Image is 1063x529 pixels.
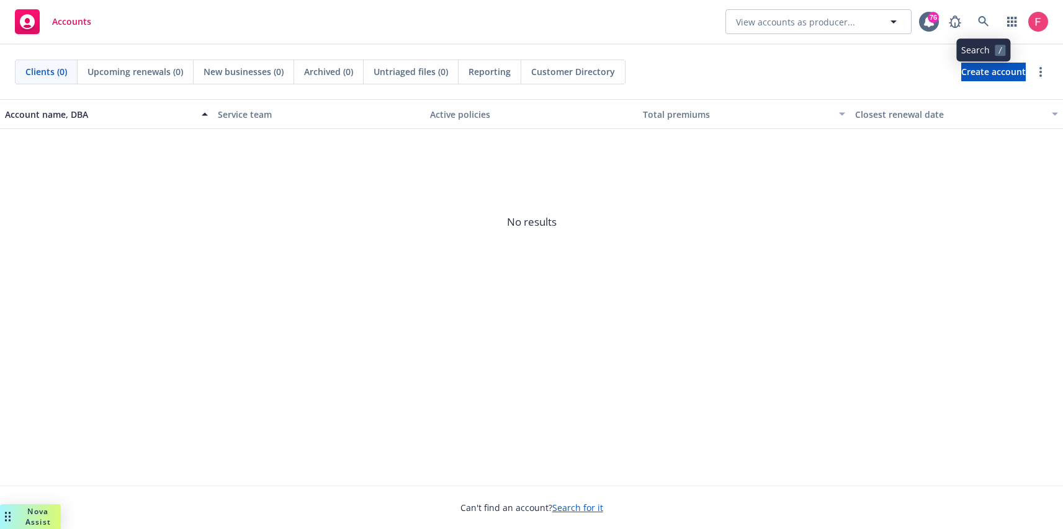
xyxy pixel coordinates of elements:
span: Upcoming renewals (0) [87,65,183,78]
div: Active policies [430,108,633,121]
button: Closest renewal date [850,99,1063,129]
span: Create account [961,60,1026,84]
span: Customer Directory [531,65,615,78]
a: Create account [961,63,1026,81]
span: Untriaged files (0) [374,65,448,78]
a: Switch app [1000,9,1025,34]
div: 76 [928,12,939,23]
button: Total premiums [638,99,851,129]
div: Service team [218,108,421,121]
div: Account name, DBA [5,108,194,121]
button: Service team [213,99,426,129]
span: Can't find an account? [460,501,603,514]
button: View accounts as producer... [725,9,912,34]
span: Clients (0) [25,65,67,78]
a: Search for it [552,502,603,513]
div: Closest renewal date [855,108,1044,121]
button: Active policies [425,99,638,129]
img: photo [1028,12,1048,32]
div: Total premiums [643,108,832,121]
span: Archived (0) [304,65,353,78]
span: New businesses (0) [204,65,284,78]
span: Accounts [52,17,91,27]
a: Search [971,9,996,34]
span: Reporting [469,65,511,78]
a: more [1033,64,1048,79]
span: View accounts as producer... [736,16,855,29]
a: Accounts [10,4,96,39]
span: Nova Assist [25,506,51,527]
a: Report a Bug [943,9,967,34]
